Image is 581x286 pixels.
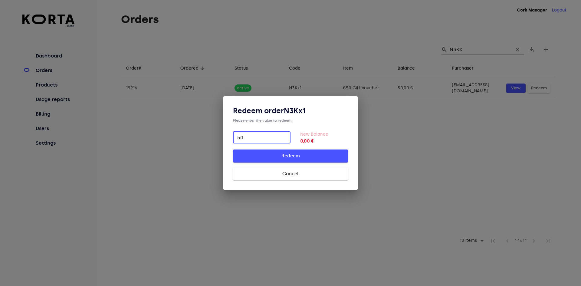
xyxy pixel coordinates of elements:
[300,132,328,137] label: New Balance
[233,118,348,123] div: Please enter the value to redeem:
[243,152,338,160] span: Redeem
[233,106,348,116] h3: Redeem order N3Kx1
[300,137,348,145] strong: 0,00 €
[233,150,348,162] button: Redeem
[233,167,348,180] button: Cancel
[243,170,338,178] span: Cancel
